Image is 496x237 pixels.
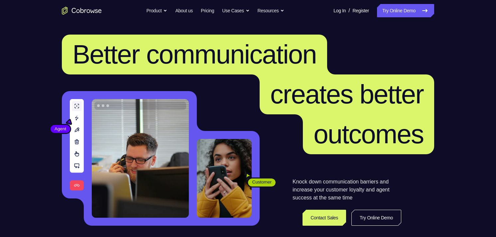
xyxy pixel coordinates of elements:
[197,139,252,218] img: A customer holding their phone
[72,40,316,69] span: Better communication
[313,119,424,149] span: outcomes
[348,7,350,15] span: /
[175,4,192,17] a: About us
[222,4,249,17] button: Use Cases
[333,4,346,17] a: Log In
[303,210,346,226] a: Contact Sales
[258,4,285,17] button: Resources
[270,79,424,109] span: creates better
[147,4,168,17] button: Product
[351,210,401,226] a: Try Online Demo
[201,4,214,17] a: Pricing
[293,178,401,202] p: Knock down communication barriers and increase your customer loyalty and agent success at the sam...
[92,99,189,218] img: A customer support agent talking on the phone
[62,7,102,15] a: Go to the home page
[353,4,369,17] a: Register
[377,4,434,17] a: Try Online Demo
